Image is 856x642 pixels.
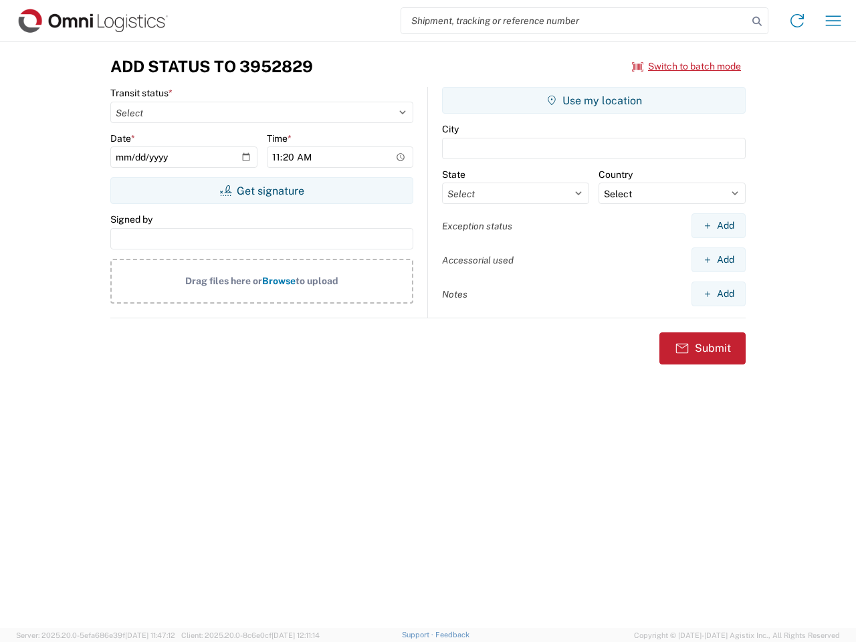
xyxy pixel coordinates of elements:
[401,8,748,33] input: Shipment, tracking or reference number
[442,87,746,114] button: Use my location
[442,220,512,232] label: Exception status
[632,56,741,78] button: Switch to batch mode
[110,87,173,99] label: Transit status
[267,132,292,144] label: Time
[691,213,746,238] button: Add
[110,57,313,76] h3: Add Status to 3952829
[262,276,296,286] span: Browse
[435,631,469,639] a: Feedback
[185,276,262,286] span: Drag files here or
[110,213,152,225] label: Signed by
[442,123,459,135] label: City
[296,276,338,286] span: to upload
[634,629,840,641] span: Copyright © [DATE]-[DATE] Agistix Inc., All Rights Reserved
[691,282,746,306] button: Add
[110,132,135,144] label: Date
[110,177,413,204] button: Get signature
[402,631,435,639] a: Support
[599,169,633,181] label: Country
[125,631,175,639] span: [DATE] 11:47:12
[16,631,175,639] span: Server: 2025.20.0-5efa686e39f
[442,288,467,300] label: Notes
[181,631,320,639] span: Client: 2025.20.0-8c6e0cf
[659,332,746,364] button: Submit
[442,254,514,266] label: Accessorial used
[272,631,320,639] span: [DATE] 12:11:14
[442,169,465,181] label: State
[691,247,746,272] button: Add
